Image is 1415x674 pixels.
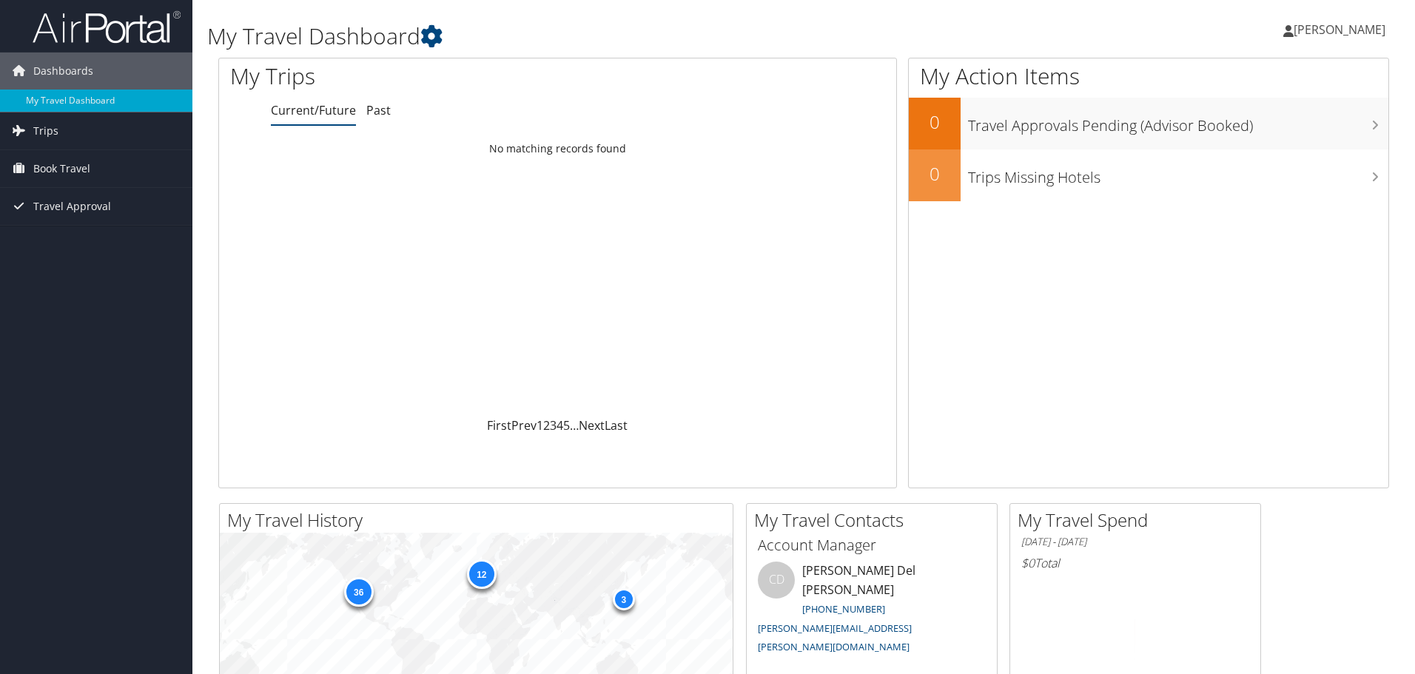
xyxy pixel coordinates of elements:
[33,188,111,225] span: Travel Approval
[207,21,1003,52] h1: My Travel Dashboard
[366,102,391,118] a: Past
[909,161,961,186] h2: 0
[1283,7,1400,52] a: [PERSON_NAME]
[909,109,961,135] h2: 0
[612,588,634,610] div: 3
[543,417,550,434] a: 2
[33,112,58,149] span: Trips
[33,150,90,187] span: Book Travel
[227,508,733,533] h2: My Travel History
[968,160,1388,188] h3: Trips Missing Hotels
[909,98,1388,149] a: 0Travel Approvals Pending (Advisor Booked)
[605,417,628,434] a: Last
[754,508,997,533] h2: My Travel Contacts
[1021,555,1249,571] h6: Total
[550,417,557,434] a: 3
[968,108,1388,136] h3: Travel Approvals Pending (Advisor Booked)
[579,417,605,434] a: Next
[563,417,570,434] a: 5
[758,621,912,654] a: [PERSON_NAME][EMAIL_ADDRESS][PERSON_NAME][DOMAIN_NAME]
[909,61,1388,92] h1: My Action Items
[511,417,537,434] a: Prev
[1021,555,1035,571] span: $0
[1021,535,1249,549] h6: [DATE] - [DATE]
[466,559,496,589] div: 12
[230,61,603,92] h1: My Trips
[343,577,373,607] div: 36
[570,417,579,434] span: …
[537,417,543,434] a: 1
[219,135,896,162] td: No matching records found
[758,562,795,599] div: CD
[271,102,356,118] a: Current/Future
[1294,21,1385,38] span: [PERSON_NAME]
[1018,508,1260,533] h2: My Travel Spend
[802,602,885,616] a: [PHONE_NUMBER]
[758,535,986,556] h3: Account Manager
[33,10,181,44] img: airportal-logo.png
[33,53,93,90] span: Dashboards
[487,417,511,434] a: First
[750,562,993,660] li: [PERSON_NAME] Del [PERSON_NAME]
[557,417,563,434] a: 4
[909,149,1388,201] a: 0Trips Missing Hotels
